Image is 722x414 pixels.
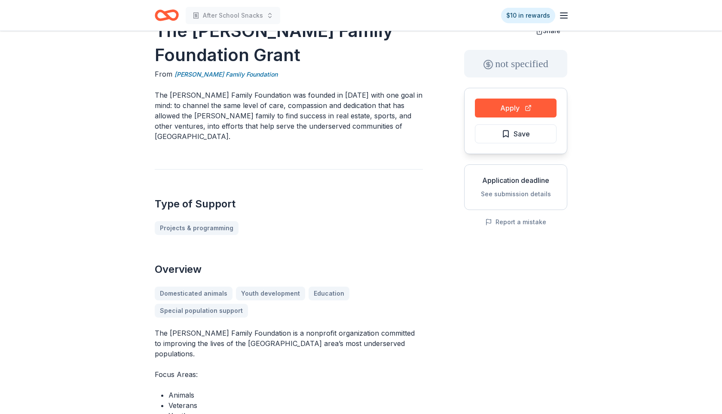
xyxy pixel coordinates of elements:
button: Save [475,124,557,143]
a: Projects & programming [155,221,239,235]
button: Share [529,22,567,40]
h1: The [PERSON_NAME] Family Foundation Grant [155,19,423,67]
button: Report a mistake [485,217,546,227]
p: The [PERSON_NAME] Family Foundation was founded in [DATE] with one goal in mind: to channel the s... [155,90,423,142]
button: After School Snacks [186,7,280,24]
button: See submission details [481,189,551,199]
a: [PERSON_NAME] Family Foundation [174,69,278,80]
button: Apply [475,99,557,117]
span: After School Snacks [203,10,263,21]
a: $10 in rewards [501,8,555,23]
h2: Type of Support [155,197,423,211]
span: Save [514,128,530,139]
div: Application deadline [471,175,560,185]
li: Animals [168,390,423,400]
li: Veterans [168,400,423,411]
div: From [155,69,423,80]
a: Home [155,5,179,25]
div: not specified [464,50,567,77]
p: The [PERSON_NAME] Family Foundation is a nonprofit organization committed to improving the lives ... [155,328,423,359]
p: Focus Areas: [155,369,423,380]
h2: Overview [155,263,423,276]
